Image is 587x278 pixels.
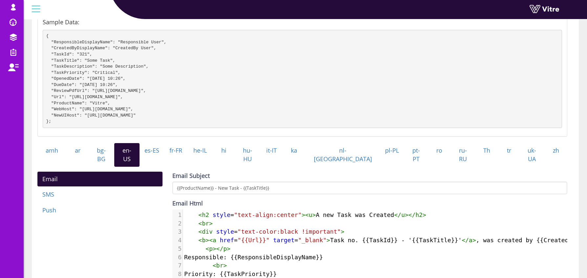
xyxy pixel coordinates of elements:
[341,228,344,235] span: >
[404,143,428,166] a: pt-PT
[213,245,224,252] span: ></
[394,211,401,218] span: </
[302,211,309,218] span: ><
[209,220,213,227] span: >
[213,143,235,158] a: hi
[202,211,209,218] span: h2
[462,237,469,244] span: </
[213,211,230,218] span: style
[140,143,164,158] a: es-ES
[172,236,183,245] div: 4
[184,254,323,261] span: Responsible: {{ResponsibleDisplayName}}
[401,211,405,218] span: u
[298,237,327,244] span: "_blank"
[283,143,306,158] a: ka
[469,237,472,244] span: a
[234,211,302,218] span: "text-align:center"
[202,228,213,235] span: div
[306,143,380,166] a: nl-[GEOGRAPHIC_DATA]
[43,30,562,128] pre: { "ResponsibleDisplayName": "Responsible User", "CreatedByDisplayName": "CreatedBy User", "TaskId...
[451,143,475,166] a: ru-RU
[220,237,234,244] span: href
[37,203,163,218] a: Push
[423,211,426,218] span: >
[472,237,476,244] span: >
[216,262,224,269] span: br
[202,220,209,227] span: br
[475,143,499,158] a: Th
[213,262,216,269] span: <
[184,228,344,235] span: =
[187,143,213,158] a: he-IL
[261,143,283,158] a: it-IT
[309,211,312,218] span: u
[213,237,216,244] span: a
[209,245,213,252] span: p
[37,187,163,202] a: SMS
[380,143,404,158] a: pl-PL
[235,143,261,166] a: hu-HU
[202,237,206,244] span: b
[184,270,277,277] span: Priority: {{TaskPriority}}
[37,172,163,187] a: Email
[519,143,545,166] a: uk-UA
[172,199,203,208] label: Email Html
[164,143,188,158] a: fr-FR
[216,228,234,235] span: style
[238,228,341,235] span: "text-color:black !important"
[238,237,270,244] span: "{{Url}}"
[184,211,426,218] span: = A new Task was Created
[428,143,451,158] a: ro
[223,245,227,252] span: p
[312,211,316,218] span: >
[327,237,330,244] span: >
[198,237,202,244] span: <
[67,143,89,158] a: ar
[198,228,202,235] span: <
[114,143,140,166] a: en-US
[37,143,67,158] a: amh
[172,211,183,219] div: 1
[172,219,183,228] div: 2
[499,143,520,158] a: tr
[43,18,562,27] p: Sample Data:
[223,262,227,269] span: >
[172,227,183,236] div: 3
[198,220,202,227] span: <
[198,211,202,218] span: <
[416,211,423,218] span: h2
[172,253,183,262] div: 6
[172,172,210,180] label: Email Subject
[206,245,209,252] span: <
[227,245,230,252] span: >
[273,237,294,244] span: target
[545,143,568,158] a: zh
[405,211,416,218] span: ></
[172,261,183,270] div: 7
[206,237,213,244] span: ><
[172,245,183,253] div: 5
[89,143,114,166] a: bg-BG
